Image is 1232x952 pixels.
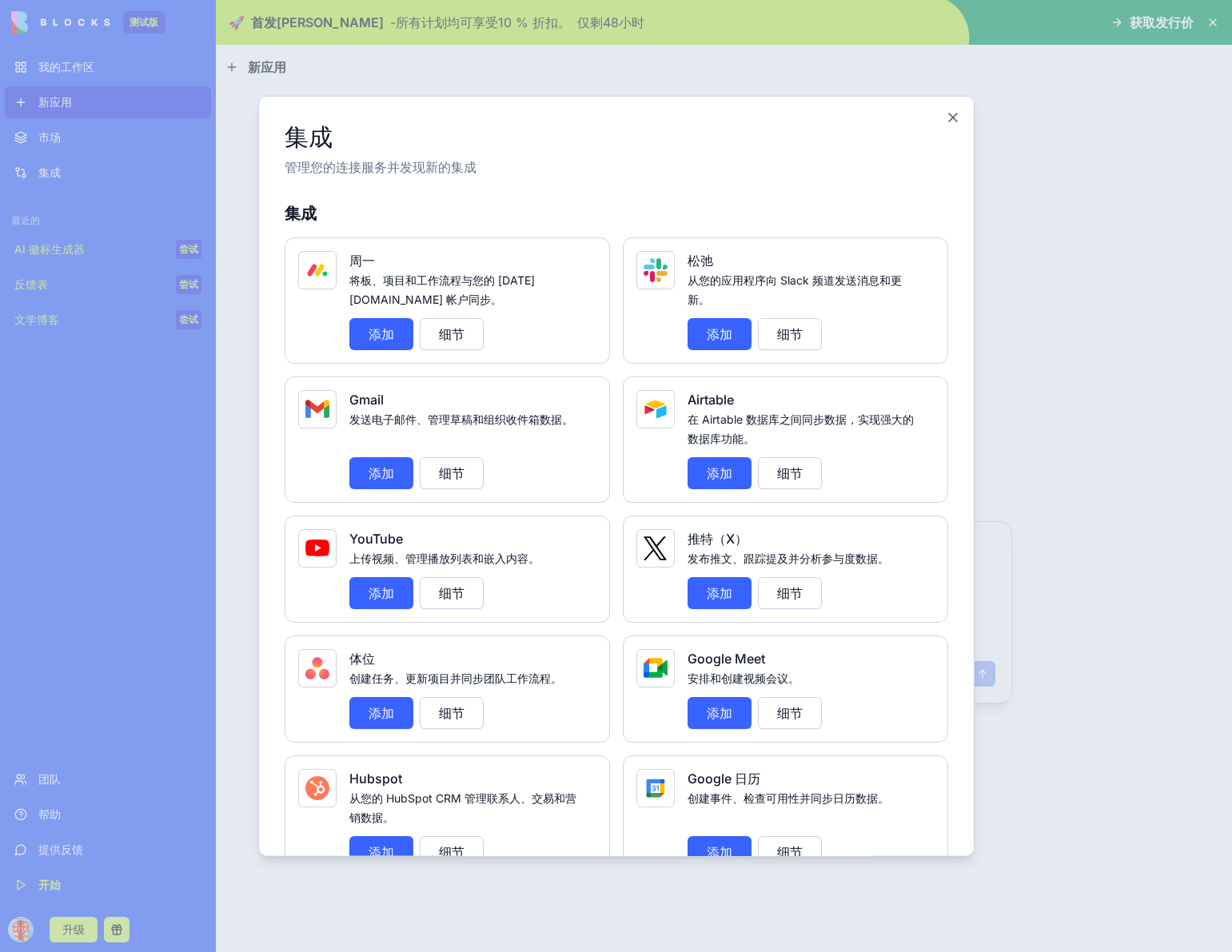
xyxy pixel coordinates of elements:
[688,835,752,867] button: 添加
[349,791,576,823] font: 从您的 HubSpot CRM 管理联系人、交易和营销数据。
[349,671,562,684] font: 创建任务、更新项目并同步团队工作流程。
[349,391,384,407] font: Gmail
[369,325,394,341] font: 添加
[420,317,484,349] button: 细节
[439,584,464,600] font: 细节
[349,696,413,728] button: 添加
[369,704,394,720] font: 添加
[758,456,822,488] button: 细节
[688,650,765,666] font: Google Meet
[349,835,413,867] button: 添加
[688,391,734,407] font: Airtable
[688,551,889,564] font: 发布推文、跟踪提及并分析参与度数据。
[369,843,394,859] font: 添加
[777,843,803,859] font: 细节
[349,252,375,268] font: 周一
[688,273,902,305] font: 从您的应用程序向 Slack 频道发送消息和更新。
[777,464,803,480] font: 细节
[349,770,402,786] font: Hubspot
[688,456,752,488] button: 添加
[349,456,413,488] button: 添加
[758,696,822,728] button: 细节
[420,576,484,608] button: 细节
[439,325,464,341] font: 细节
[707,325,732,341] font: 添加
[758,835,822,867] button: 细节
[758,576,822,608] button: 细节
[439,704,464,720] font: 细节
[349,551,540,564] font: 上传视频、管理播放列表和嵌入内容。
[285,158,476,174] font: 管理您的连接服务并发现新的集成
[369,584,394,600] font: 添加
[777,584,803,600] font: 细节
[285,203,317,222] font: 集成
[349,412,573,425] font: 发送电子邮件、管理草稿和组织收件箱数据。
[707,464,732,480] font: 添加
[688,317,752,349] button: 添加
[349,576,413,608] button: 添加
[285,121,333,150] font: 集成
[349,650,375,666] font: 体位
[688,530,748,546] font: 推特（X）
[420,835,484,867] button: 细节
[369,464,394,480] font: 添加
[758,317,822,349] button: 细节
[707,584,732,600] font: 添加
[349,273,535,305] font: 将板、项目和工作流程与您的 [DATE][DOMAIN_NAME] 帐户同步。
[777,325,803,341] font: 细节
[688,412,914,444] font: 在 Airtable 数据库之间同步数据，实现强大的数据库功能。
[707,704,732,720] font: 添加
[688,770,760,786] font: Google 日历
[349,530,403,546] font: YouTube
[777,704,803,720] font: 细节
[688,671,799,684] font: 安排和创建视频会议。
[688,576,752,608] button: 添加
[349,317,413,349] button: 添加
[420,456,484,488] button: 细节
[688,791,889,804] font: 创建事件、检查可用性并同步日历数据。
[707,843,732,859] font: 添加
[420,696,484,728] button: 细节
[688,252,713,268] font: 松弛
[439,464,464,480] font: 细节
[688,696,752,728] button: 添加
[439,843,464,859] font: 细节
